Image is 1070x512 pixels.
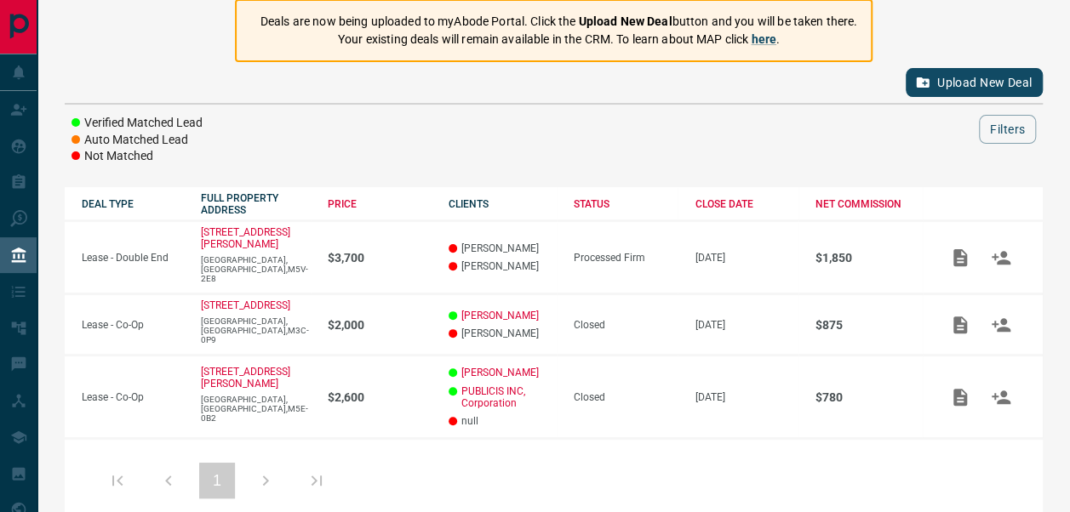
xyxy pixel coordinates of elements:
div: NET COMMISSION [815,198,923,210]
a: [STREET_ADDRESS] [201,299,290,311]
p: $2,000 [328,318,431,332]
span: Match Clients [981,318,1021,330]
p: Lease - Co-Op [82,391,184,403]
button: Filters [979,115,1036,144]
div: FULL PROPERTY ADDRESS [201,192,312,216]
li: Not Matched [72,148,203,165]
p: Deals are now being uploaded to myAbode Portal. Click the button and you will be taken there. [260,13,857,31]
span: Match Clients [981,251,1021,263]
span: Add / View Documents [940,251,981,263]
span: Add / View Documents [940,318,981,330]
span: Match Clients [981,390,1021,402]
strong: Upload New Deal [579,14,672,28]
p: $1,850 [815,251,923,265]
p: [PERSON_NAME] [449,260,557,272]
a: [STREET_ADDRESS][PERSON_NAME] [201,226,290,250]
button: Upload New Deal [906,68,1043,97]
button: 1 [199,463,235,498]
div: CLOSE DATE [695,198,798,210]
p: $875 [815,318,923,332]
a: PUBLICIS INC, Corporation [461,385,557,409]
p: [DATE] [695,319,798,331]
p: $780 [815,390,923,404]
p: $3,700 [328,251,431,265]
a: [STREET_ADDRESS][PERSON_NAME] [201,366,290,390]
div: DEAL TYPE [82,198,184,210]
li: Auto Matched Lead [72,132,203,149]
a: [PERSON_NAME] [461,310,539,321]
a: [PERSON_NAME] [461,367,539,378]
p: null [449,415,557,427]
p: [GEOGRAPHIC_DATA],[GEOGRAPHIC_DATA],M3C-0P9 [201,316,312,344]
p: [GEOGRAPHIC_DATA],[GEOGRAPHIC_DATA],M5V-2E8 [201,255,312,283]
p: Lease - Co-Op [82,319,184,331]
p: Lease - Double End [82,252,184,264]
li: Verified Matched Lead [72,115,203,132]
span: Add / View Documents [940,390,981,402]
div: CLIENTS [449,198,557,210]
p: [DATE] [695,252,798,264]
p: Your existing deals will remain available in the CRM. To learn about MAP click . [260,31,857,48]
div: STATUS [574,198,678,210]
div: PRICE [328,198,431,210]
div: Closed [574,391,678,403]
p: [PERSON_NAME] [449,242,557,254]
div: Processed Firm [574,252,678,264]
p: $2,600 [328,390,431,404]
a: here [751,32,776,46]
div: Closed [574,319,678,331]
p: [GEOGRAPHIC_DATA],[GEOGRAPHIC_DATA],M5E-0B2 [201,395,312,423]
p: [DATE] [695,391,798,403]
p: [PERSON_NAME] [449,327,557,339]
